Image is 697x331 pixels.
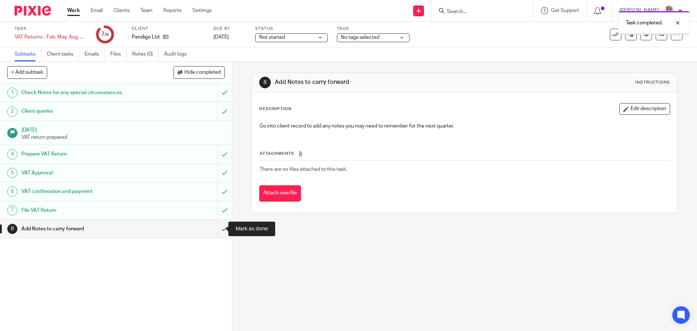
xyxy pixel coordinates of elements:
[132,33,159,41] p: Pendigo Ltd
[7,88,17,98] div: 1
[164,47,192,61] a: Audit logs
[21,125,225,134] h1: [DATE]
[213,26,246,32] label: Due by
[21,106,147,117] h1: Client queries
[619,103,670,115] button: Edit description
[7,149,17,160] div: 4
[7,106,17,117] div: 2
[259,35,285,40] span: Not started
[21,186,147,197] h1: VAT confirmation and payment
[15,33,87,41] div: VAT Returns - Feb, May, Aug, Nov
[132,26,204,32] label: Client
[259,106,292,112] p: Description
[260,167,347,172] span: There are no files attached to this task.
[132,47,159,61] a: Notes (0)
[255,26,328,32] label: Status
[259,77,271,88] div: 8
[15,6,51,16] img: Pixie
[21,149,147,160] h1: Prepare VAT Return
[15,47,41,61] a: Subtasks
[341,35,379,40] span: No tags selected
[213,35,229,40] span: [DATE]
[626,19,663,27] p: Task completed.
[635,80,670,85] div: Instructions
[67,7,80,14] a: Work
[110,47,127,61] a: Files
[260,122,669,130] p: Go into client record to add any notes you may need to remember for the next quarter.
[140,7,152,14] a: Team
[85,47,105,61] a: Emails
[7,224,17,234] div: 8
[7,186,17,197] div: 6
[114,7,130,14] a: Clients
[21,87,147,98] h1: Check Notes for any special circumstances
[260,152,294,156] span: Attachments
[21,167,147,178] h1: VAT Approval
[337,26,409,32] label: Tags
[21,205,147,216] h1: File VAT Return
[184,70,221,76] span: Hide completed
[101,30,109,39] div: 7
[91,7,103,14] a: Email
[47,47,79,61] a: Client tasks
[7,205,17,215] div: 7
[259,185,301,202] button: Attach new file
[21,134,225,141] p: VAT return prepared
[105,33,109,37] small: /8
[192,7,212,14] a: Settings
[21,223,147,234] h1: Add Notes to carry forward
[15,26,87,32] label: Task
[174,66,225,78] button: Hide completed
[663,5,674,17] img: Sara%20Zdj%C4%99cie%20.jpg
[7,168,17,178] div: 5
[275,78,480,86] h1: Add Notes to carry forward
[7,66,47,78] button: + Add subtask
[163,7,182,14] a: Reports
